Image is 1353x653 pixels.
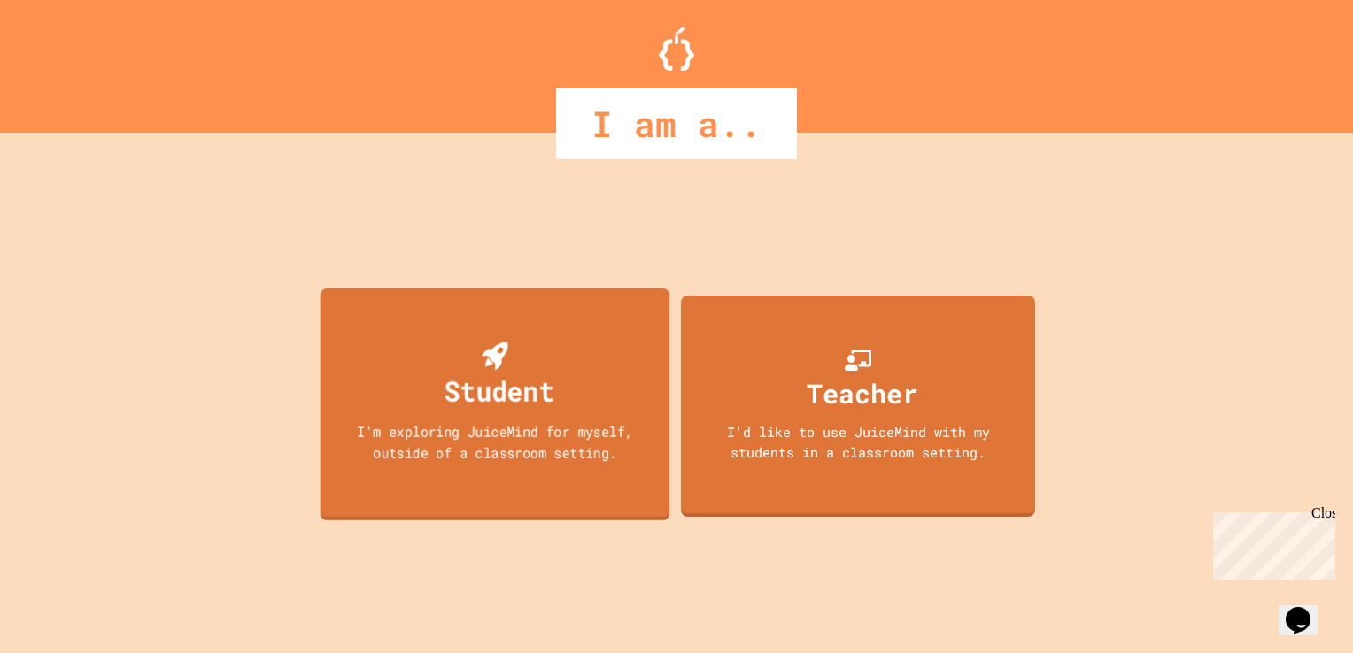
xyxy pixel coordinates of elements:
[445,370,554,411] div: Student
[7,7,122,112] div: Chat with us now!Close
[1279,582,1335,635] iframe: chat widget
[1206,505,1335,580] iframe: chat widget
[807,373,918,413] div: Teacher
[659,27,694,71] img: Logo.svg
[337,421,652,463] div: I'm exploring JuiceMind for myself, outside of a classroom setting.
[699,422,1017,462] div: I'd like to use JuiceMind with my students in a classroom setting.
[556,88,797,159] div: I am a..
